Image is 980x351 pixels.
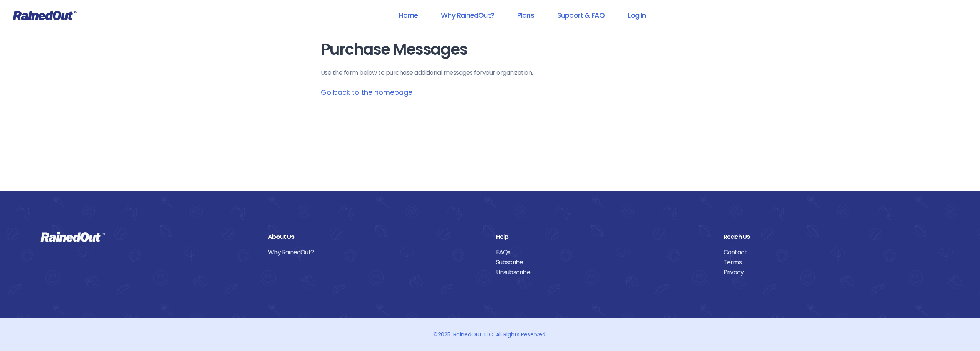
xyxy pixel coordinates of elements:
[547,7,615,24] a: Support & FAQ
[268,247,484,257] a: Why RainedOut?
[389,7,428,24] a: Home
[724,232,940,242] div: Reach Us
[496,247,712,257] a: FAQs
[496,232,712,242] div: Help
[496,257,712,267] a: Subscribe
[431,7,504,24] a: Why RainedOut?
[724,247,940,257] a: Contact
[321,41,660,58] h1: Purchase Messages
[321,68,660,77] p: Use the form below to purchase additional messages for your organization .
[507,7,544,24] a: Plans
[724,267,940,277] a: Privacy
[321,87,412,97] a: Go back to the homepage
[268,232,484,242] div: About Us
[724,257,940,267] a: Terms
[496,267,712,277] a: Unsubscribe
[618,7,656,24] a: Log In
